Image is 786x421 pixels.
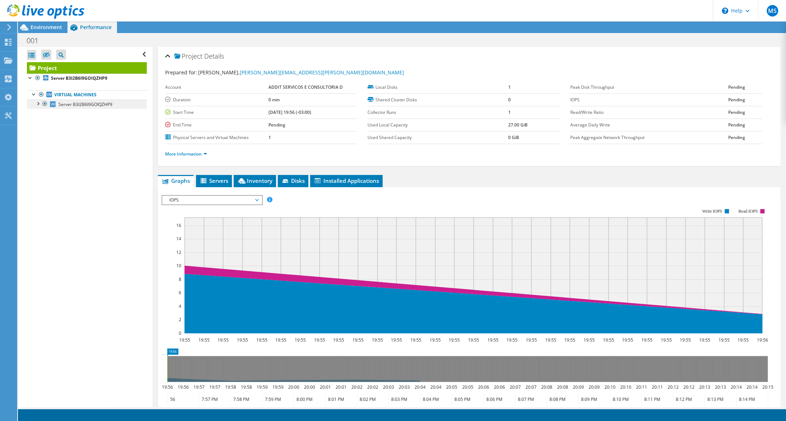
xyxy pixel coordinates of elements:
span: Servers [200,177,228,184]
span: IOPS [166,196,258,204]
span: Disks [281,177,305,184]
text: 19:55 [468,337,479,343]
b: Server B3I2B6I9GOIQZHP9 [51,75,107,81]
text: 19:55 [603,337,614,343]
text: 19:55 [371,337,383,343]
a: [PERSON_NAME][EMAIL_ADDRESS][PERSON_NAME][DOMAIN_NAME] [240,69,404,76]
text: 19:56 [177,384,188,390]
text: 19:55 [506,337,517,343]
text: 20:14 [746,384,757,390]
label: Local Disks [368,84,508,91]
label: Used Shared Capacity [368,134,508,141]
text: 4 [179,303,181,309]
text: 20:07 [509,384,520,390]
text: 19:55 [545,337,556,343]
label: Duration [165,96,269,103]
text: 20:03 [398,384,410,390]
text: 20:14 [730,384,741,390]
text: 12 [176,249,181,255]
text: 19:55 [737,337,748,343]
text: 20:13 [699,384,710,390]
a: Project [27,62,147,74]
label: End Time [165,121,269,129]
text: 20:06 [493,384,505,390]
label: Peak Disk Throughput [570,84,728,91]
span: Server B3I2B6I9GOIQZHP9 [59,101,112,107]
a: Virtual Machines [27,90,147,100]
text: 20:04 [414,384,425,390]
span: Details [204,52,224,60]
text: 20:06 [478,384,489,390]
text: 19:55 [237,337,248,343]
text: 20:03 [383,384,394,390]
text: 19:55 [448,337,459,343]
text: 6 [179,290,181,296]
b: 1 [508,84,511,90]
span: Project [174,53,202,60]
text: 20:12 [667,384,678,390]
text: 20:10 [620,384,631,390]
span: MS [767,5,778,17]
text: 19:55 [660,337,672,343]
text: 19:55 [410,337,421,343]
text: 19:55 [179,337,190,343]
text: 20:11 [636,384,647,390]
text: 20:10 [604,384,615,390]
span: Inventory [237,177,272,184]
label: IOPS [570,96,728,103]
label: Physical Servers and Virtual Machines [165,134,269,141]
text: 19:55 [217,337,228,343]
text: 20:11 [651,384,663,390]
text: 19:55 [641,337,652,343]
text: 19:55 [679,337,691,343]
text: 19:59 [256,384,267,390]
b: ADDIT SERVICOS E CONSULTORIA D [268,84,343,90]
text: 20:07 [525,384,536,390]
text: 19:57 [193,384,204,390]
text: 20:09 [588,384,599,390]
text: 19:57 [209,384,220,390]
text: 10 [176,263,181,269]
span: Installed Applications [314,177,379,184]
text: 20:00 [304,384,315,390]
text: 19:55 [525,337,537,343]
text: 16 [176,222,181,228]
text: 19:55 [583,337,594,343]
text: 8 [179,276,181,282]
b: Pending [268,122,285,128]
span: Graphs [162,177,190,184]
label: Read/Write Ratio [570,109,728,116]
text: 20:08 [557,384,568,390]
text: 19:55 [352,337,363,343]
text: 19:56 [162,384,173,390]
span: Environment [31,24,62,31]
b: 1 [508,109,511,115]
b: Pending [728,122,745,128]
text: 19:55 [429,337,440,343]
text: 19:56 [757,337,768,343]
label: Average Daily Write [570,121,728,129]
text: 20:12 [683,384,694,390]
text: 20:02 [367,384,378,390]
text: 20:00 [288,384,299,390]
b: 0 min [268,97,280,103]
a: More Information [165,151,207,157]
svg: \n [722,8,728,14]
text: 20:15 [762,384,773,390]
text: 19:55 [718,337,729,343]
text: 20:13 [715,384,726,390]
text: 19:55 [314,337,325,343]
text: 19:58 [225,384,236,390]
text: 19:59 [272,384,283,390]
text: 14 [176,236,181,242]
text: 19:58 [240,384,252,390]
label: Peak Aggregate Network Throughput [570,134,728,141]
text: 19:55 [487,337,498,343]
text: 2 [179,316,181,323]
a: Server B3I2B6I9GOIQZHP9 [27,74,147,83]
label: Start Time [165,109,269,116]
a: Server B3I2B6I9GOIQZHP9 [27,100,147,109]
text: 19:55 [198,337,209,343]
text: 20:01 [335,384,346,390]
b: 0 [508,97,511,103]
